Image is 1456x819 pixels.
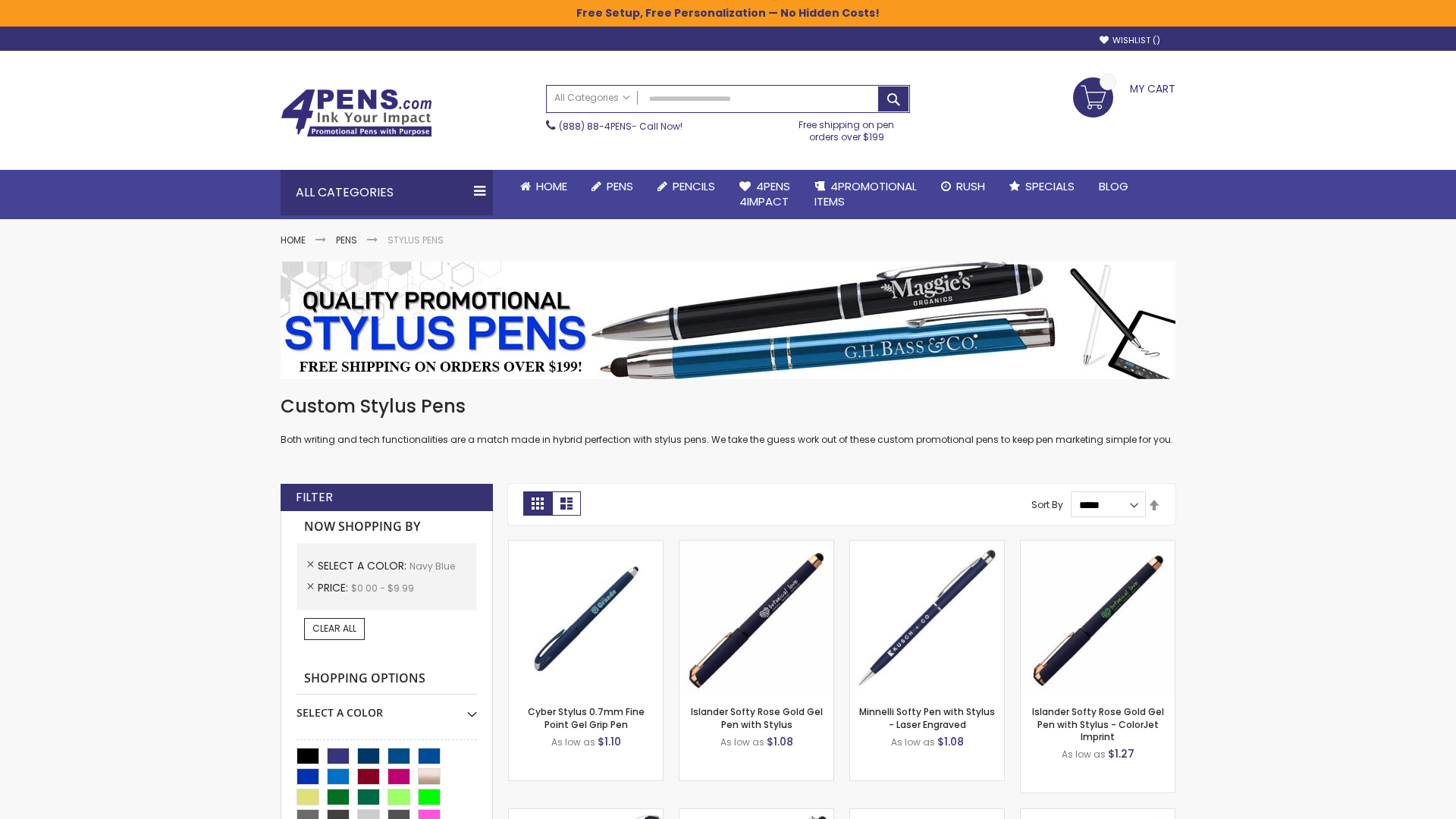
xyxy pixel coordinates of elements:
a: Pencils [645,170,727,203]
a: Home [281,234,306,246]
label: Sort By [1031,498,1063,511]
img: Cyber Stylus 0.7mm Fine Point Gel Grip Pen-Navy Blue [509,541,663,695]
span: Blog [1099,178,1128,194]
span: $1.10 [598,734,621,749]
a: Cyber Stylus 0.7mm Fine Point Gel Grip Pen-Navy Blue [509,540,663,553]
strong: Stylus Pens [388,234,444,246]
span: Pencils [673,178,715,194]
a: Islander Softy Rose Gold Gel Pen with Stylus-Navy Blue [679,540,833,553]
span: As low as [891,736,935,748]
a: Pens [336,234,357,246]
div: Select A Color [297,695,477,720]
a: Pens [579,170,645,203]
span: Navy Blue [409,560,455,573]
a: 4PROMOTIONALITEMS [802,170,929,219]
div: All Categories [281,170,493,215]
a: Specials [997,170,1087,203]
span: As low as [551,736,595,748]
span: Rush [956,178,985,194]
strong: Shopping Options [297,663,477,695]
span: 4Pens 4impact [739,178,790,209]
a: Islander Softy Rose Gold Gel Pen with Stylus - ColorJet Imprint-Navy Blue [1021,540,1175,553]
strong: Now Shopping by [297,511,477,543]
a: Islander Softy Rose Gold Gel Pen with Stylus - ColorJet Imprint [1032,705,1164,742]
a: (888) 88-4PENS [559,120,632,133]
strong: Grid [523,491,552,516]
a: Home [508,170,579,203]
div: Free shipping on pen orders over $199 [783,113,911,143]
div: Both writing and tech functionalities are a match made in hybrid perfection with stylus pens. We ... [281,394,1175,447]
a: Wishlist [1100,35,1160,46]
span: - Call Now! [559,120,682,133]
a: 4Pens4impact [727,170,802,219]
span: Specials [1025,178,1075,194]
span: $1.27 [1108,746,1134,761]
a: Cyber Stylus 0.7mm Fine Point Gel Grip Pen [528,705,645,730]
span: Clear All [312,622,356,635]
a: Rush [929,170,997,203]
a: All Categories [547,86,638,111]
img: Islander Softy Rose Gold Gel Pen with Stylus - ColorJet Imprint-Navy Blue [1021,541,1175,695]
strong: Filter [296,489,333,506]
span: All Categories [554,92,630,104]
span: $1.08 [767,734,793,749]
img: Minnelli Softy Pen with Stylus - Laser Engraved-Navy Blue [850,541,1004,695]
span: $1.08 [937,734,964,749]
span: 4PROMOTIONAL ITEMS [814,178,917,209]
h1: Custom Stylus Pens [281,394,1175,419]
span: Home [536,178,567,194]
a: Islander Softy Rose Gold Gel Pen with Stylus [691,705,823,730]
span: As low as [1062,748,1106,761]
img: Stylus Pens [281,262,1175,379]
a: Blog [1087,170,1141,203]
a: Minnelli Softy Pen with Stylus - Laser Engraved [859,705,995,730]
span: Pens [607,178,633,194]
img: Islander Softy Rose Gold Gel Pen with Stylus-Navy Blue [679,541,833,695]
a: Minnelli Softy Pen with Stylus - Laser Engraved-Navy Blue [850,540,1004,553]
span: $0.00 - $9.99 [351,582,414,595]
img: 4Pens Custom Pens and Promotional Products [281,89,432,137]
span: As low as [720,736,764,748]
a: Clear All [304,618,365,639]
span: Price [318,580,351,595]
span: Select A Color [318,558,409,573]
